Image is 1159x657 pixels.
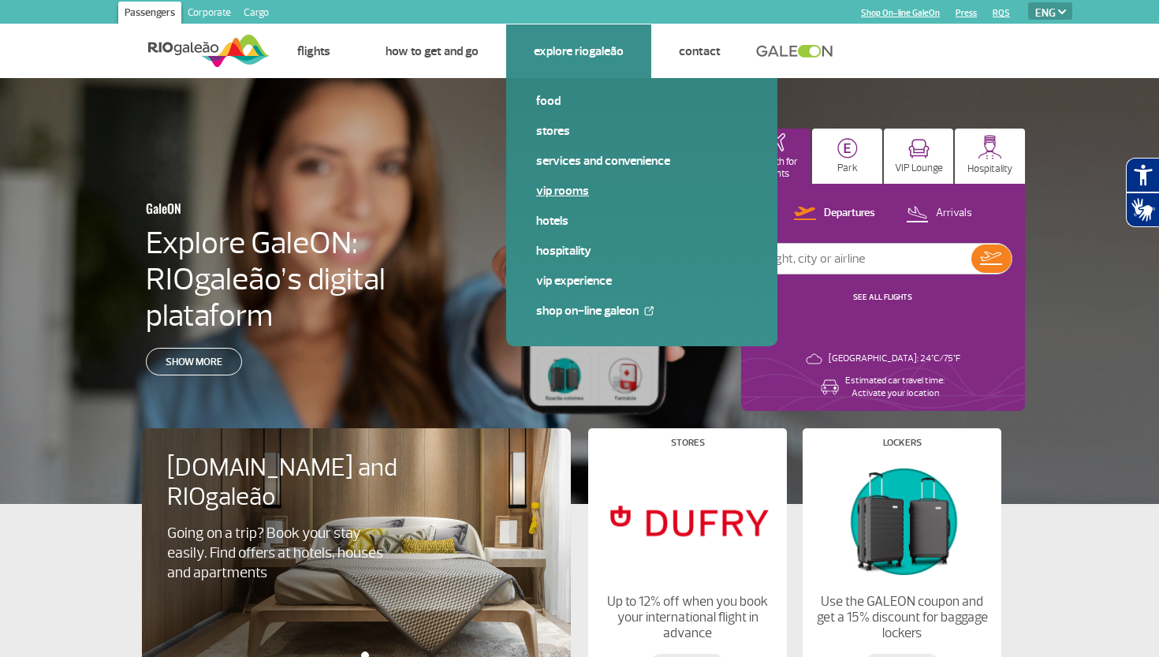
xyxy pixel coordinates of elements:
img: carParkingHome.svg [837,138,858,159]
h3: GaleON [146,192,409,225]
a: Flights [297,43,330,59]
a: VIP Rooms [536,182,747,200]
button: SEE ALL FLIGHTS [848,291,917,304]
p: Arrivals [936,206,972,221]
button: VIP Lounge [884,129,954,184]
p: [GEOGRAPHIC_DATA]: 24°C/75°F [829,353,960,365]
img: External Link Icon [644,306,654,315]
h4: Explore GaleON: RIOgaleão’s digital plataform [146,225,486,334]
img: Stores [602,460,773,581]
a: VIP Experience [536,272,747,289]
a: Cargo [237,2,275,27]
p: Up to 12% off when you book your international flight in advance [602,594,773,641]
p: Use the GALEON coupon and get a 15% discount for baggage lockers [816,594,988,641]
img: vipRoom.svg [908,139,930,159]
img: hospitality.svg [978,135,1002,159]
a: Hotels [536,212,747,230]
a: Explore RIOgaleão [534,43,624,59]
button: Arrivals [901,203,977,224]
h4: Lockers [883,439,922,447]
button: Departures [789,203,880,224]
a: Hospitality [536,242,747,259]
h4: [DOMAIN_NAME] and RIOgaleão [167,454,418,512]
a: SEE ALL FLIGHTS [853,292,912,302]
a: Press [956,8,977,18]
p: Hospitality [967,163,1012,175]
button: Abrir tradutor de língua de sinais. [1126,192,1159,227]
p: Park [837,162,858,174]
p: Departures [824,206,875,221]
a: Shop On-line GaleOn [536,302,747,319]
button: Park [812,129,882,184]
button: Hospitality [955,129,1025,184]
a: How to get and go [386,43,479,59]
img: Lockers [816,460,988,581]
a: Shop On-line GaleOn [861,8,940,18]
button: Abrir recursos assistivos. [1126,158,1159,192]
p: Going on a trip? Book your stay easily. Find offers at hotels, houses and apartments [167,524,391,583]
input: Flight, city or airline [755,244,971,274]
a: Food [536,92,747,110]
div: Plugin de acessibilidade da Hand Talk. [1126,158,1159,227]
a: Contact [679,43,721,59]
a: RQS [993,8,1010,18]
p: VIP Lounge [895,162,943,174]
a: Passengers [118,2,181,27]
a: Services and Convenience [536,152,747,170]
p: Estimated car travel time: Activate your location [845,375,945,400]
h4: Stores [671,439,705,447]
a: Stores [536,122,747,140]
a: Corporate [181,2,237,27]
a: [DOMAIN_NAME] and RIOgaleãoGoing on a trip? Book your stay easily. Find offers at hotels, houses ... [167,454,546,583]
a: Show more [146,348,242,375]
